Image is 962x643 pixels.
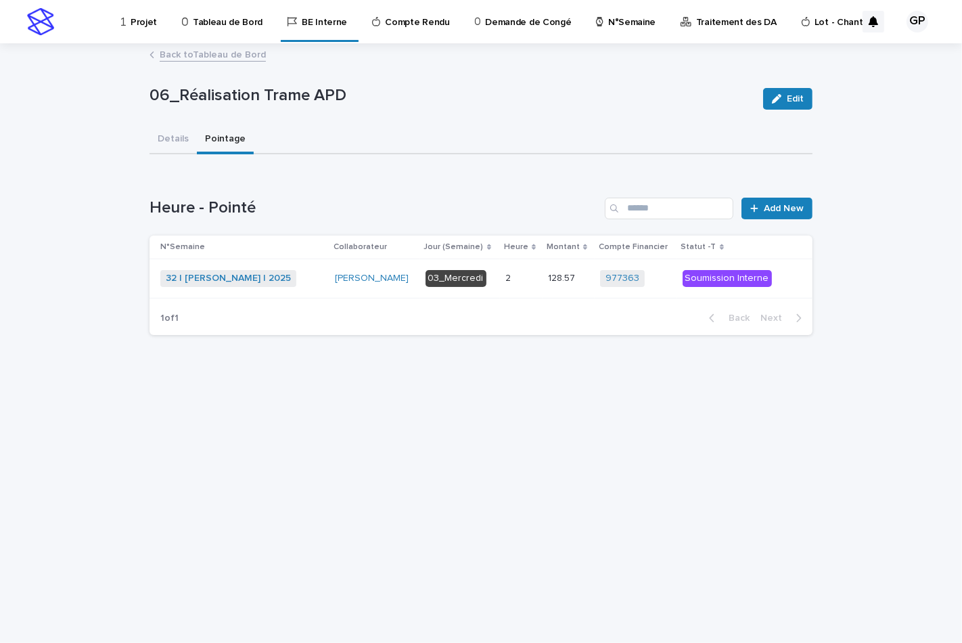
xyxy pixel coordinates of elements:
[605,198,733,219] input: Search
[764,204,804,213] span: Add New
[787,94,804,104] span: Edit
[547,240,580,254] p: Montant
[755,312,812,324] button: Next
[150,259,812,298] tr: 32 | [PERSON_NAME] | 2025 [PERSON_NAME] 03_Mercredi22 128.57128.57 977363 Soumission Interne
[763,88,812,110] button: Edit
[335,273,409,284] a: [PERSON_NAME]
[197,126,254,154] button: Pointage
[599,240,668,254] p: Compte Financier
[150,126,197,154] button: Details
[426,270,486,287] div: 03_Mercredi
[907,11,928,32] div: GP
[160,240,205,254] p: N°Semaine
[150,302,189,335] p: 1 of 1
[334,240,387,254] p: Collaborateur
[760,313,790,323] span: Next
[150,198,599,218] h1: Heure - Pointé
[681,240,716,254] p: Statut -T
[504,240,528,254] p: Heure
[720,313,750,323] span: Back
[698,312,755,324] button: Back
[505,270,513,284] p: 2
[548,270,578,284] p: 128.57
[424,240,484,254] p: Jour (Semaine)
[683,270,772,287] div: Soumission Interne
[166,273,291,284] a: 32 | [PERSON_NAME] | 2025
[741,198,812,219] a: Add New
[160,46,266,62] a: Back toTableau de Bord
[27,8,54,35] img: stacker-logo-s-only.png
[605,273,639,284] a: 977363
[150,86,752,106] p: 06_Réalisation Trame APD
